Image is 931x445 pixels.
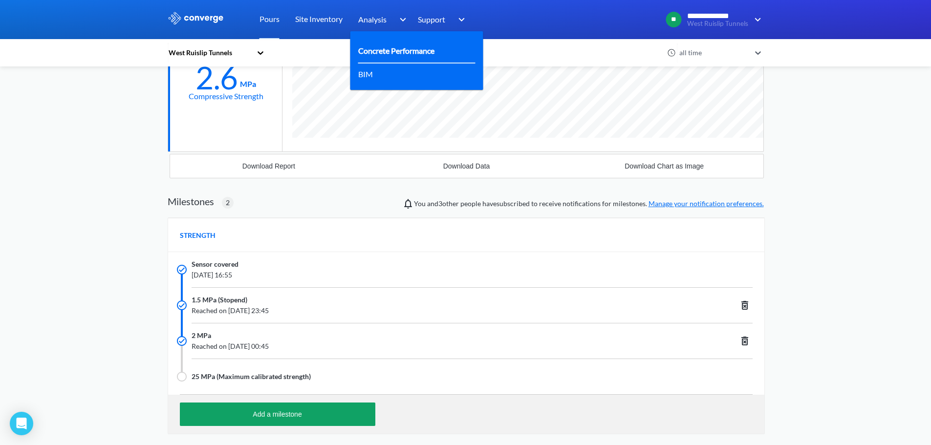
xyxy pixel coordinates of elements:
span: Reached on [DATE] 00:45 [192,341,634,352]
img: icon-clock.svg [667,48,676,57]
a: Concrete Performance [358,44,434,57]
div: Open Intercom Messenger [10,412,33,435]
span: Sensor covered [192,259,238,270]
div: West Ruislip Tunnels [168,47,252,58]
span: 2 MPa [192,330,211,341]
span: 2 [226,197,230,208]
div: Download Chart as Image [625,162,704,170]
img: downArrow.svg [393,14,409,25]
div: 2.6 [195,65,238,90]
a: BIM [358,68,373,80]
span: Support [418,13,445,25]
span: Analysis [358,13,387,25]
div: Download Data [443,162,490,170]
span: 1.5 MPa (Stopend) [192,295,247,305]
span: STRENGTH [180,230,216,241]
div: Compressive Strength [189,90,263,102]
img: downArrow.svg [452,14,468,25]
div: Download Report [242,162,295,170]
span: [DATE] 16:55 [192,270,634,280]
span: Lakshan, Sudharshan Sivarajah, Thulasiram Baheerathan [438,199,459,208]
span: Reached on [DATE] 23:45 [192,305,634,316]
h2: Milestones [168,195,214,207]
span: 25 MPa (Maximum calibrated strength) [192,371,311,382]
img: notifications-icon.svg [402,198,414,210]
button: Download Report [170,154,368,178]
img: downArrow.svg [748,14,764,25]
span: You and people have subscribed to receive notifications for milestones. [414,198,764,209]
span: West Ruislip Tunnels [687,20,748,27]
button: Download Data [368,154,565,178]
button: Add a milestone [180,403,375,426]
div: all time [677,47,750,58]
img: logo_ewhite.svg [168,12,224,24]
a: Manage your notification preferences. [649,199,764,208]
button: Download Chart as Image [565,154,763,178]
